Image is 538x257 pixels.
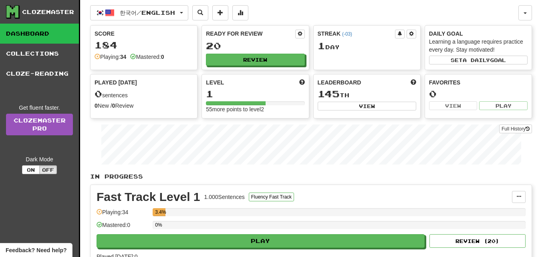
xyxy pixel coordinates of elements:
div: 1 [206,89,304,99]
span: 0 [95,88,102,99]
div: 55 more points to level 2 [206,105,304,113]
button: View [318,102,416,110]
span: 1 [318,40,325,51]
div: Playing: 34 [97,208,149,221]
span: This week in points, UTC [411,78,416,86]
button: Full History [499,124,532,133]
button: 한국어/English [90,5,188,20]
button: Add sentence to collection [212,5,228,20]
div: th [318,89,416,99]
strong: 34 [120,54,127,60]
span: 한국어 / English [120,9,175,16]
span: a daily [463,57,490,63]
strong: 0 [161,54,164,60]
div: Daily Goal [429,30,528,38]
button: Play [479,101,528,110]
button: Off [39,165,57,174]
div: Fast Track Level 1 [97,191,200,203]
button: More stats [232,5,248,20]
button: Search sentences [192,5,208,20]
div: 20 [206,41,304,51]
span: Leaderboard [318,78,361,86]
div: Ready for Review [206,30,295,38]
span: Level [206,78,224,86]
button: View [429,101,478,110]
div: Score [95,30,193,38]
div: 3.4% [155,208,165,216]
div: Playing: [95,53,126,61]
div: New / Review [95,102,193,110]
div: Mastered: [130,53,164,61]
strong: 0 [112,102,115,109]
div: Clozemaster [22,8,74,16]
span: 145 [318,88,340,99]
div: 184 [95,40,193,50]
a: ClozemasterPro [6,114,73,135]
div: Favorites [429,78,528,86]
span: Score more points to level up [299,78,305,86]
button: On [22,165,40,174]
a: (-03) [342,31,352,37]
strong: 0 [95,102,98,109]
div: Streak [318,30,395,38]
div: 1.000 Sentences [204,193,245,201]
div: Dark Mode [6,155,73,163]
div: Learning a language requires practice every day. Stay motivated! [429,38,528,54]
div: Day [318,41,416,51]
div: sentences [95,89,193,99]
button: Review [206,54,304,66]
button: Fluency Fast Track [249,193,294,201]
button: Review (20) [429,234,526,248]
span: Played [DATE] [95,78,137,86]
button: Seta dailygoal [429,56,528,64]
div: 0 [429,89,528,99]
p: In Progress [90,173,532,181]
button: Play [97,234,425,248]
span: Open feedback widget [6,246,66,254]
div: Get fluent faster. [6,104,73,112]
div: Mastered: 0 [97,221,149,234]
